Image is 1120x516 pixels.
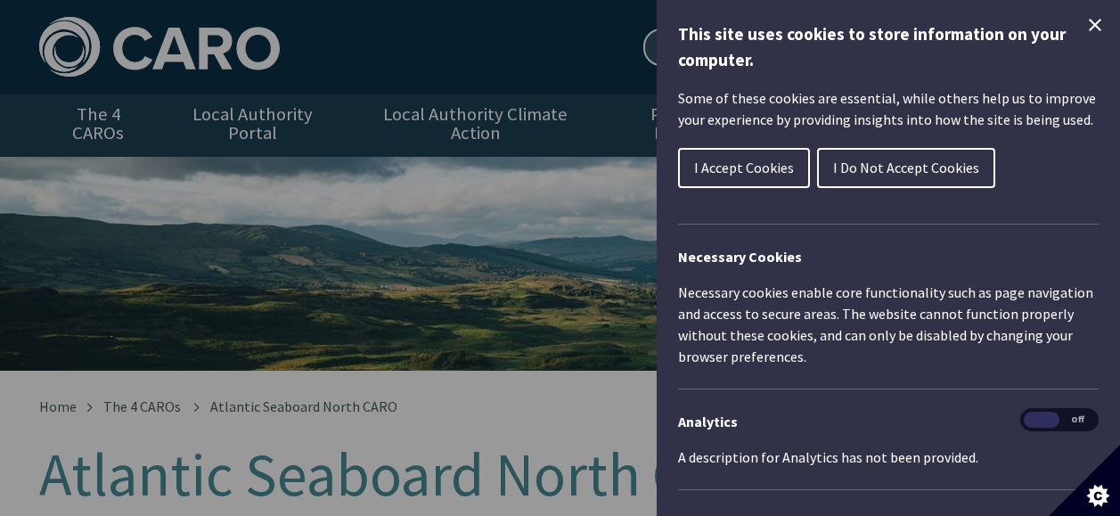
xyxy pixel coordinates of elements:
span: I Accept Cookies [694,159,794,176]
p: Necessary cookies enable core functionality such as page navigation and access to secure areas. T... [678,282,1099,367]
h3: Analytics [678,411,1099,432]
span: On [1024,412,1059,429]
p: Some of these cookies are essential, while others help us to improve your experience by providing... [678,87,1099,130]
span: I Do Not Accept Cookies [833,159,979,176]
button: Set cookie preferences [1049,445,1120,516]
button: I Accept Cookies [678,148,810,188]
h2: Necessary Cookies [678,246,1099,267]
button: Close Cookie Control [1084,14,1106,36]
button: I Do Not Accept Cookies [817,148,995,188]
h1: This site uses cookies to store information on your computer. [678,21,1099,73]
span: Off [1059,412,1095,429]
p: A description for Analytics has not been provided. [678,446,1099,468]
